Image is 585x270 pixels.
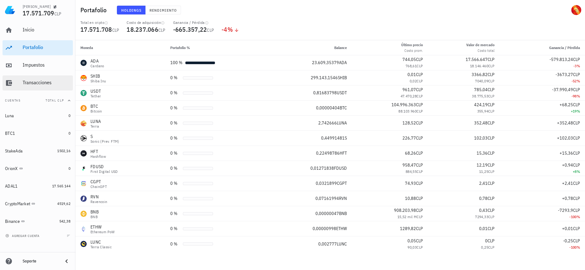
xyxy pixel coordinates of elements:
[577,245,580,250] span: %
[339,211,347,216] span: BNB
[3,108,73,123] a: Luna 0
[505,63,580,69] div: -3
[80,20,119,25] div: Total en cripto
[127,20,165,25] div: Costo de adquisición
[571,5,581,15] div: avatar
[417,79,423,83] span: CLP
[488,87,495,92] span: CLP
[400,94,417,98] span: 47.470,28
[90,88,101,94] div: USDT
[90,79,106,83] div: Shiba Inu
[80,150,87,157] div: HFT-icon
[5,219,20,224] div: Binance
[402,135,416,141] span: 226,77
[416,135,423,141] span: CLP
[336,226,347,231] span: ETHW
[488,109,495,113] span: CLP
[46,98,64,102] span: Total CLP
[477,109,488,113] span: 355,94
[57,201,70,206] span: 4519,62
[472,94,488,98] span: 38.775,53
[227,25,233,34] span: %
[316,180,337,186] span: 0,0321899
[121,8,142,13] span: Holdings
[68,166,70,171] span: 0
[400,226,416,231] span: 1289,82
[3,58,73,73] a: Impuestos
[488,79,495,83] span: CLP
[474,87,488,92] span: 785,04
[170,59,183,66] div: 100 %
[479,207,488,213] span: 0,43
[345,135,347,141] span: S
[488,245,495,250] span: CLP
[416,120,423,126] span: CLP
[90,230,115,234] div: Ethereum PoW
[398,109,417,113] span: 88.103.960
[310,165,334,171] span: 0,01271838
[339,196,347,201] span: RVN
[577,109,580,113] span: %
[80,120,87,126] div: LUNA-icon
[405,180,416,186] span: 74,93
[90,148,106,155] div: HFT
[337,241,347,247] span: LUNC
[416,180,423,186] span: CLP
[158,27,166,33] span: CLP
[313,226,336,231] span: 0,00000998
[23,27,70,33] div: Inicio
[221,26,239,33] div: -4
[479,169,488,174] span: 11,25
[80,105,87,111] div: BTC-icon
[311,75,338,80] span: 299.143,1546
[3,23,73,38] a: Inicio
[573,135,580,141] span: CLP
[117,6,146,14] button: Holdings
[173,25,207,34] span: -665.357,22
[90,133,119,140] div: S
[417,214,423,219] span: CLP
[170,225,180,232] div: 0 %
[3,126,73,141] a: BTC1 0
[145,6,181,14] button: Rendimiento
[563,238,573,244] span: -0,25
[207,27,214,33] span: CLP
[80,196,87,202] div: RVN-icon
[3,143,73,158] a: StakeAda 1502,16
[416,57,423,62] span: CLP
[90,185,107,189] div: ChainGPT
[477,162,488,168] span: 12,19
[472,72,488,77] span: 3366,82
[337,90,347,96] span: USDT
[112,27,119,33] span: CLP
[337,180,347,186] span: CGPT
[165,40,266,55] th: Portafolio %: Sin ordenar. Pulse para ordenar de forma ascendente.
[90,155,106,158] div: Hashflow
[416,162,423,168] span: CLP
[477,150,488,156] span: 15,36
[475,79,488,83] span: 7040,09
[577,94,580,98] span: %
[80,25,112,34] span: 17.571.708
[7,234,40,238] span: agregar cuenta
[470,63,488,68] span: 18.146.460
[170,241,180,247] div: 0 %
[488,150,495,156] span: CLP
[80,211,87,217] div: BNB-icon
[416,238,423,244] span: CLP
[488,180,495,186] span: CLP
[417,169,423,174] span: CLP
[90,64,104,68] div: Cardano
[170,105,180,111] div: 0 %
[394,207,416,213] span: 908.203,98
[3,196,73,211] a: CryptoMarket 4519,62
[5,5,15,15] img: LedgiFi
[500,40,585,55] th: Ganancia / Pérdida: Sin ordenar. Pulse para ordenar de forma ascendente.
[562,196,573,201] span: +0,78
[90,215,99,219] div: BNB
[80,60,87,66] div: ADA-icon
[416,150,423,156] span: CLP
[573,150,580,156] span: CLP
[488,135,495,141] span: CLP
[416,102,423,107] span: CLP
